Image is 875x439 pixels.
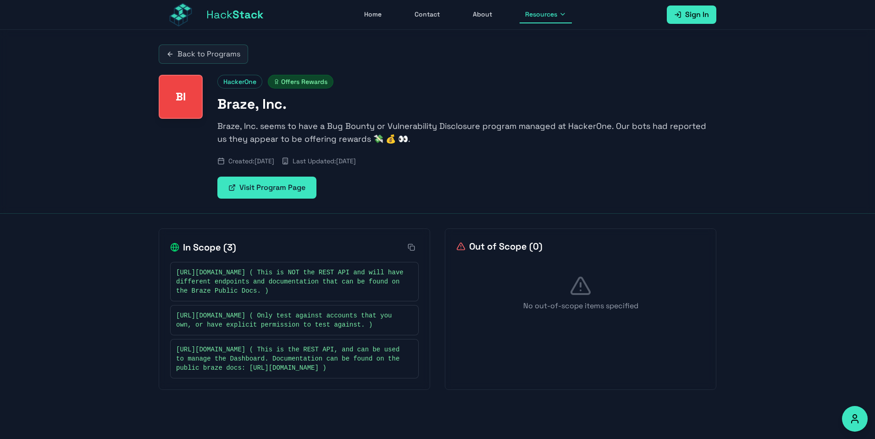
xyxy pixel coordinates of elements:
[159,44,248,64] a: Back to Programs
[268,75,333,89] span: Offers Rewards
[409,6,445,23] a: Contact
[520,6,572,23] button: Resources
[176,345,404,372] span: [URL][DOMAIN_NAME] ( This is the REST API, and can be used to manage the Dashboard. Documentation...
[217,75,262,89] span: HackerOne
[293,156,356,166] span: Last Updated: [DATE]
[467,6,498,23] a: About
[159,75,203,119] div: Braze, Inc.
[217,177,316,199] a: Visit Program Page
[404,240,419,255] button: Copy all in-scope items
[685,9,709,20] span: Sign In
[228,156,274,166] span: Created: [DATE]
[206,7,264,22] span: Hack
[359,6,387,23] a: Home
[525,10,557,19] span: Resources
[176,268,404,295] span: [URL][DOMAIN_NAME] ( This is NOT the REST API and will have different endpoints and documentation...
[170,241,236,254] h2: In Scope ( 3 )
[456,240,543,253] h2: Out of Scope ( 0 )
[456,300,705,311] p: No out-of-scope items specified
[217,120,716,145] p: Braze, Inc. seems to have a Bug Bounty or Vulnerability Disclosure program managed at HackerOne. ...
[233,7,264,22] span: Stack
[842,406,868,432] button: Accessibility Options
[176,311,404,329] span: [URL][DOMAIN_NAME] ( Only test against accounts that you own, or have explicit permission to test...
[667,6,716,24] a: Sign In
[217,96,716,112] h1: Braze, Inc.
